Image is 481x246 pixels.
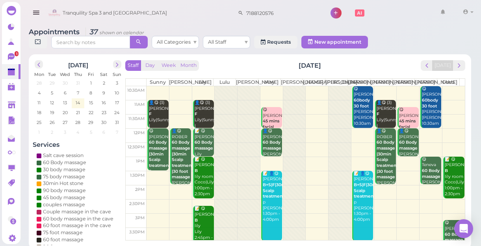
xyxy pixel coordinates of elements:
span: 18 [36,109,42,116]
span: 2pm [135,187,145,192]
th: [PERSON_NAME] [280,79,303,86]
span: 21 [75,109,81,116]
span: 10:30am [127,88,145,93]
span: 3 [63,129,67,136]
span: 15 [88,99,94,106]
span: 3 [115,80,119,87]
span: 28 [36,80,43,87]
th: Lily [191,79,214,86]
span: 25 [36,119,42,126]
span: 31 [75,80,81,87]
input: Search customer [243,7,320,19]
div: 👤😋 (3) [PERSON_NAME] Lily|Sunny |[PERSON_NAME] 11:00am - 12:00pm [194,100,214,146]
span: 3pm [135,215,145,220]
div: 😋 [PERSON_NAME] [PERSON_NAME]|May 11:15am - 12:00pm [399,107,418,148]
span: 1:30pm [130,173,145,178]
div: 😋 [PERSON_NAME] [PERSON_NAME]|[PERSON_NAME] 10:30am - 12:00pm [353,86,373,138]
b: B+S|F|30min Scalp treatment [354,182,381,199]
span: 6 [63,89,67,96]
th: [GEOGRAPHIC_DATA] [303,79,325,86]
b: 60 Body massage |30min Scalp treatment [149,140,170,168]
div: 👤😋 (3) [PERSON_NAME] Lily|Sunny |[PERSON_NAME] 11:00am - 12:00pm [376,100,396,146]
b: 60 Body massage |30min Scalp treatment |30 foot massage [377,140,398,179]
th: [PERSON_NAME] [347,79,370,86]
div: 60 foot massage [43,236,84,243]
span: 11:30am [128,116,145,121]
th: Coco [437,79,459,86]
b: 45 mins facial [399,118,416,129]
b: B [195,168,198,173]
span: 31 [114,119,120,126]
b: B+S|F|30min Scalp treatment [263,182,290,199]
div: 😋 [PERSON_NAME] [PERSON_NAME]|[PERSON_NAME] 10:30am - 12:00pm [422,86,441,138]
div: 60 body massage in the cave [43,215,113,222]
span: 8 [89,89,93,96]
span: 2:30pm [129,201,145,206]
span: Appointments [29,28,82,36]
span: Thu [74,72,82,77]
span: 27 [62,119,68,126]
div: 😋 [PERSON_NAME] [PERSON_NAME]|May 11:15am - 12:00pm [262,107,282,148]
button: Day [141,60,160,71]
span: 12 [49,99,55,106]
div: 60 Body massage [43,159,86,166]
i: 37 [85,28,144,36]
span: 30 [62,80,69,87]
span: 2 [50,129,54,136]
b: 60body 30 foot [422,98,438,109]
span: 14 [75,99,81,106]
span: Tue [48,72,56,77]
span: 1pm [136,159,145,164]
span: 20 [62,109,69,116]
th: [PERSON_NAME] [370,79,392,86]
div: 👤😋 ROBER [PERSON_NAME]|[PERSON_NAME] 12:00pm - 2:00pm [376,128,396,203]
span: Wed [60,72,70,77]
b: 60 Body massage [263,140,281,151]
button: next [453,60,465,71]
b: 60 Body massage [195,140,213,151]
span: 23 [101,109,107,116]
div: 75 foot massage [43,229,83,236]
h2: [DATE] [68,60,88,69]
span: 1 [89,80,93,87]
div: 30 body massage [43,166,85,173]
div: 📝 👤😋 [PERSON_NAME] p [PERSON_NAME]|May 1:30pm - 4:00pm [262,171,282,223]
div: 📝 😋 [PERSON_NAME] lily room Coco|Lily 1:00pm - 2:30pm [194,157,214,197]
th: May [258,79,280,86]
th: [PERSON_NAME] [414,79,437,86]
span: Tranquility Spa 3 and [GEOGRAPHIC_DATA] [63,2,167,24]
span: 3:30pm [129,229,145,235]
b: 60 Body massage [445,232,463,243]
span: Mon [34,72,44,77]
b: F [149,111,152,117]
div: 60 foot massage in the cave [43,222,111,229]
button: New appointment [301,36,368,48]
div: 👤😋 [PERSON_NAME] [PERSON_NAME]|May 12:00pm - 1:00pm [399,128,418,169]
button: Week [159,60,178,71]
th: [PERSON_NAME] [169,79,191,86]
div: 75 body massage [43,173,85,180]
button: prev [421,60,433,71]
b: B [445,168,448,173]
span: All Categories [157,39,191,45]
span: All Staff [208,39,226,45]
b: B [195,218,198,223]
span: 24 [113,109,120,116]
span: 26 [49,119,56,126]
h4: Services [33,141,123,148]
span: 30 [100,119,107,126]
span: 9 [102,89,106,96]
th: [PERSON_NAME] [325,79,348,86]
div: 😋 Teneva [PERSON_NAME] 1:00pm - 2:00pm [422,157,441,197]
button: prev [35,60,43,68]
span: 19 [49,109,55,116]
b: F [377,111,379,117]
span: 11am [134,102,145,107]
b: 60body 30 foot [354,98,370,109]
span: 10 [114,89,120,96]
span: 29 [49,80,56,87]
h2: [DATE] [299,61,321,70]
div: 📝 😋 [PERSON_NAME] Lily Lily 12:00pm - 1:00pm [194,128,214,175]
div: Couple massage in the cave [43,208,111,215]
span: 5 [50,89,54,96]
